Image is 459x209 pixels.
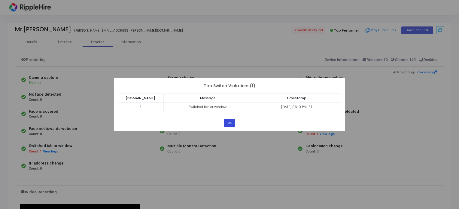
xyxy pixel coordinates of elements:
div: Tab Switch Violations(1) [118,82,341,89]
th: Message [163,94,252,103]
td: [DATE] 06:10 PM IST [252,103,341,111]
th: Timestamp [252,94,341,103]
td: Switched tab or window. [163,103,252,111]
th: [DOMAIN_NAME]. [118,94,163,103]
td: 1 [118,103,163,111]
button: OK [224,119,235,127]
